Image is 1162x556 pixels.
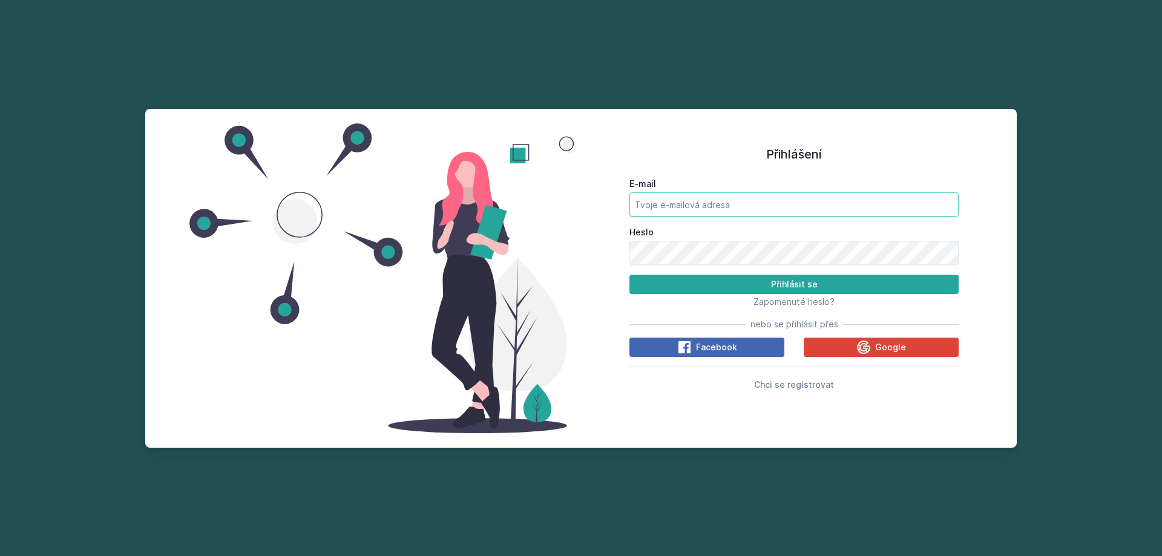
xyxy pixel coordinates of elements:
[804,338,959,357] button: Google
[750,318,838,330] span: nebo se přihlásit přes
[629,178,959,190] label: E-mail
[629,192,959,217] input: Tvoje e-mailová adresa
[629,275,959,294] button: Přihlásit se
[629,145,959,163] h1: Přihlášení
[754,377,834,391] button: Chci se registrovat
[875,341,906,353] span: Google
[753,296,835,307] span: Zapomenuté heslo?
[629,226,959,238] label: Heslo
[696,341,737,353] span: Facebook
[754,379,834,390] span: Chci se registrovat
[629,338,784,357] button: Facebook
